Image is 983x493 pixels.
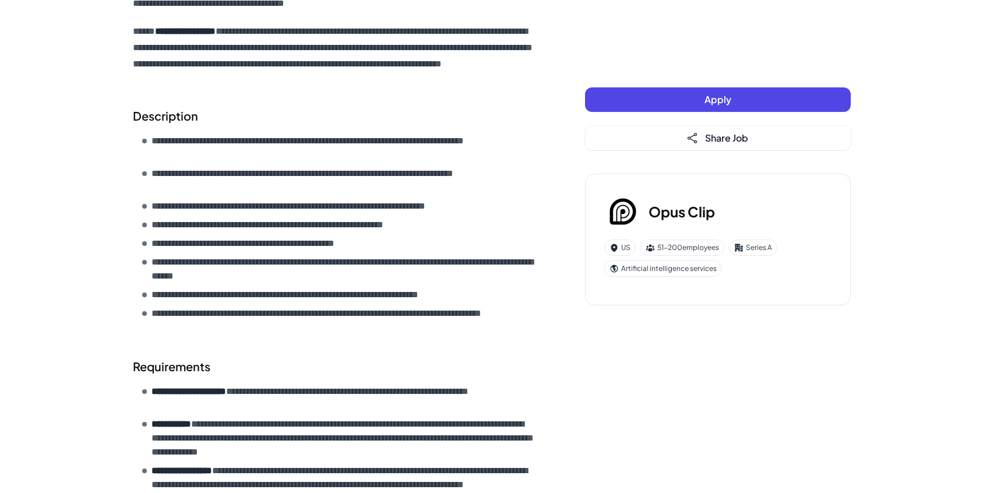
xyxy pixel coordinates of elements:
button: Apply [585,87,851,112]
h2: Description [133,107,538,125]
h2: Requirements [133,358,538,375]
h3: Opus Clip [649,201,715,222]
div: Series A [729,240,777,256]
span: Apply [704,93,731,105]
span: Share Job [705,132,748,144]
div: Artificial intelligence services [604,260,722,277]
img: Op [604,193,642,230]
div: 51-200 employees [640,240,724,256]
button: Share Job [585,126,851,150]
div: US [604,240,636,256]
